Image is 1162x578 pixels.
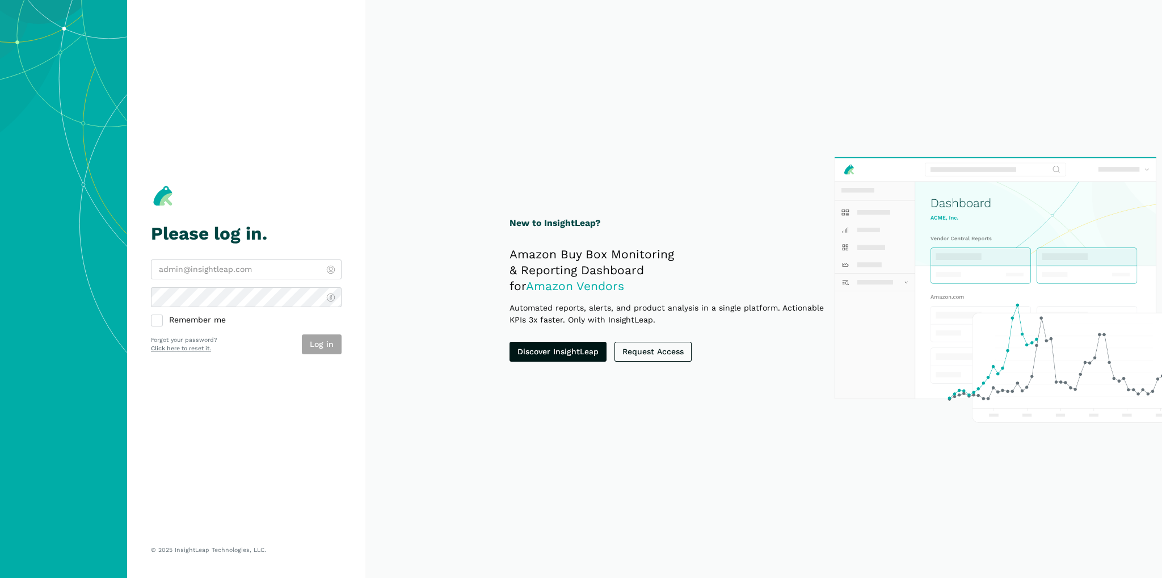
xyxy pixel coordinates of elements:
[151,345,211,352] a: Click here to reset it.
[151,546,342,554] p: © 2025 InsightLeap Technologies, LLC.
[151,224,342,244] h1: Please log in.
[510,216,841,231] h1: New to InsightLeap?
[510,342,607,362] a: Discover InsightLeap
[510,246,841,294] h2: Amazon Buy Box Monitoring & Reporting Dashboard for
[151,315,342,326] label: Remember me
[151,259,342,279] input: admin@insightleap.com
[151,336,217,345] p: Forgot your password?
[614,342,692,362] a: Request Access
[526,279,624,293] span: Amazon Vendors
[510,302,841,326] p: Automated reports, alerts, and product analysis in a single platform. Actionable KPIs 3x faster. ...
